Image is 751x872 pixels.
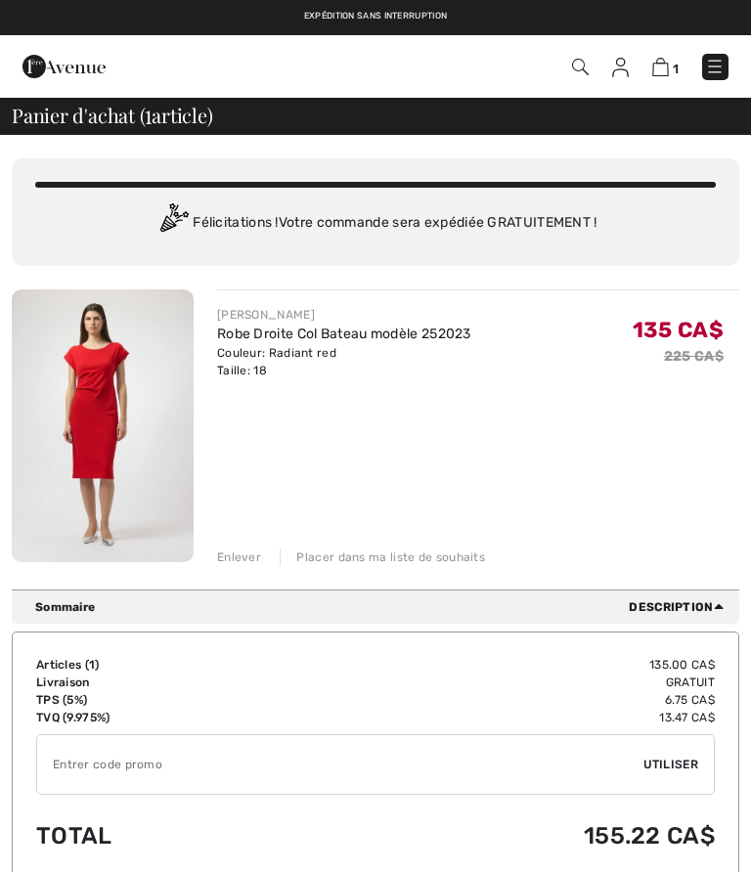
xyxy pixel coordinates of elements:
[217,548,261,566] div: Enlever
[145,101,152,126] span: 1
[285,803,715,869] td: 155.22 CA$
[572,59,589,75] img: Recherche
[89,658,95,672] span: 1
[36,656,285,674] td: Articles ( )
[154,203,193,242] img: Congratulation2.svg
[664,348,724,365] s: 225 CA$
[673,62,679,76] span: 1
[285,709,715,726] td: 13.47 CA$
[217,326,471,342] a: Robe Droite Col Bateau modèle 252023
[652,58,669,76] img: Panier d'achat
[705,57,725,76] img: Menu
[629,598,731,616] span: Description
[643,756,698,773] span: Utiliser
[12,289,194,562] img: Robe Droite Col Bateau modèle 252023
[35,203,716,242] div: Félicitations ! Votre commande sera expédiée GRATUITEMENT !
[217,344,471,379] div: Couleur: Radiant red Taille: 18
[36,674,285,691] td: Livraison
[285,691,715,709] td: 6.75 CA$
[217,306,471,324] div: [PERSON_NAME]
[35,598,731,616] div: Sommaire
[652,57,679,77] a: 1
[37,735,643,794] input: Code promo
[22,58,106,74] a: 1ère Avenue
[12,106,213,125] span: Panier d'achat ( article)
[633,317,724,343] span: 135 CA$
[36,691,285,709] td: TPS (5%)
[612,58,629,77] img: Mes infos
[36,709,285,726] td: TVQ (9.975%)
[280,548,485,566] div: Placer dans ma liste de souhaits
[285,674,715,691] td: Gratuit
[285,656,715,674] td: 135.00 CA$
[22,47,106,86] img: 1ère Avenue
[36,803,285,869] td: Total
